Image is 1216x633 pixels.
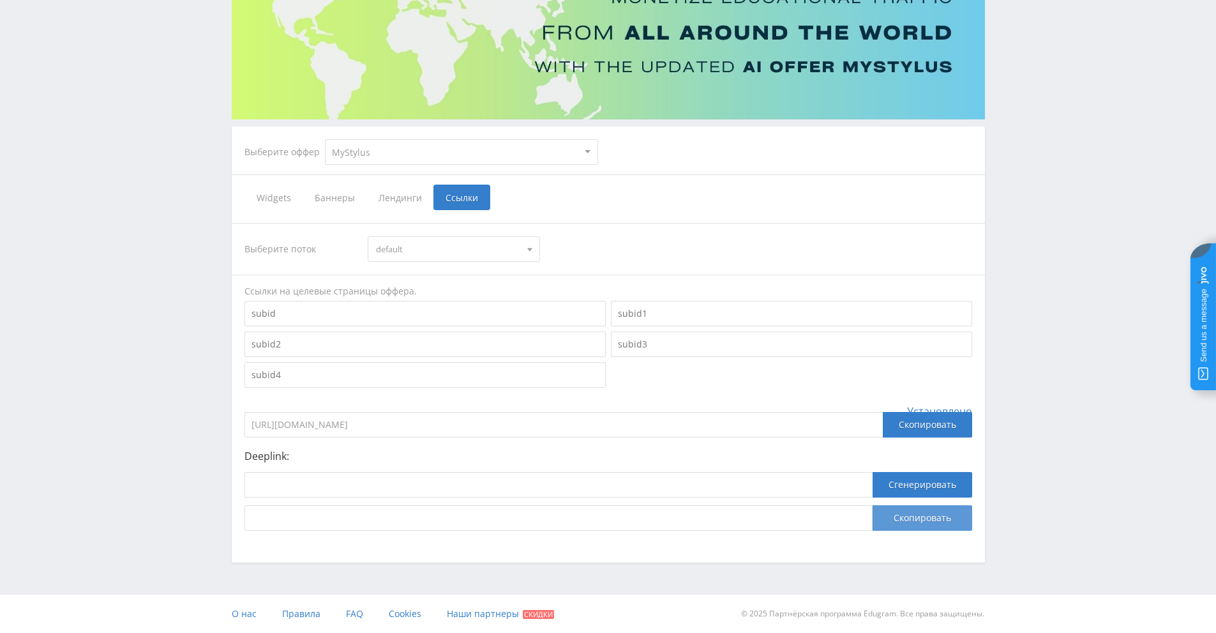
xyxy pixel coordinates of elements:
[244,332,606,357] input: subid2
[883,412,972,438] div: Скопировать
[244,450,972,462] p: Deeplink:
[244,285,972,298] div: Ссылки на целевые страницы оффера.
[611,332,972,357] input: subid3
[244,185,303,210] span: Widgets
[244,147,325,157] div: Выберите оффер
[244,236,356,262] div: Выберите поток
[303,185,366,210] span: Баннеры
[244,362,606,388] input: subid4
[523,610,554,619] span: Скидки
[447,595,554,633] a: Наши партнеры Скидки
[611,301,972,326] input: subid1
[232,607,257,620] span: О нас
[433,185,490,210] span: Ссылки
[614,595,984,633] div: © 2025 Партнёрская программа Edugram. Все права защищены.
[873,505,972,531] button: Скопировать
[907,406,972,417] span: Установлено
[346,595,363,633] a: FAQ
[873,472,972,498] button: Сгенерировать
[244,301,606,326] input: subid
[389,595,421,633] a: Cookies
[282,595,320,633] a: Правила
[346,607,363,620] span: FAQ
[389,607,421,620] span: Cookies
[376,237,520,261] span: default
[232,595,257,633] a: О нас
[366,185,433,210] span: Лендинги
[447,607,519,620] span: Наши партнеры
[282,607,320,620] span: Правила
